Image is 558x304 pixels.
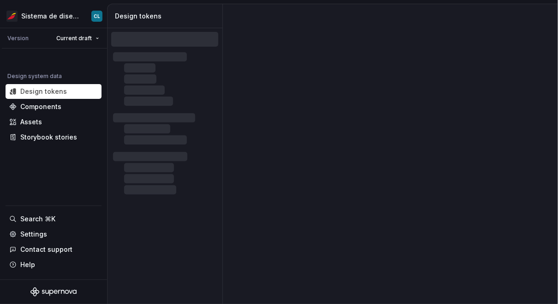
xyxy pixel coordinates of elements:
button: Search ⌘K [6,212,102,226]
a: Assets [6,115,102,129]
div: Design tokens [115,12,219,21]
div: CL [94,12,100,20]
img: 55604660-494d-44a9-beb2-692398e9940a.png [6,11,18,22]
a: Components [6,99,102,114]
button: Help [6,257,102,272]
div: Contact support [20,245,72,254]
div: Design tokens [20,87,67,96]
div: Components [20,102,61,111]
a: Settings [6,227,102,242]
div: Design system data [7,73,62,80]
button: Current draft [52,32,103,45]
div: Storybook stories [20,133,77,142]
button: Sistema de diseño IberiaCL [2,6,105,26]
div: Version [7,35,29,42]
div: Help [20,260,35,269]
div: Settings [20,230,47,239]
svg: Supernova Logo [30,287,77,297]
a: Design tokens [6,84,102,99]
button: Contact support [6,242,102,257]
div: Sistema de diseño Iberia [21,12,80,21]
a: Storybook stories [6,130,102,145]
span: Current draft [56,35,92,42]
div: Assets [20,117,42,127]
div: Search ⌘K [20,214,55,224]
